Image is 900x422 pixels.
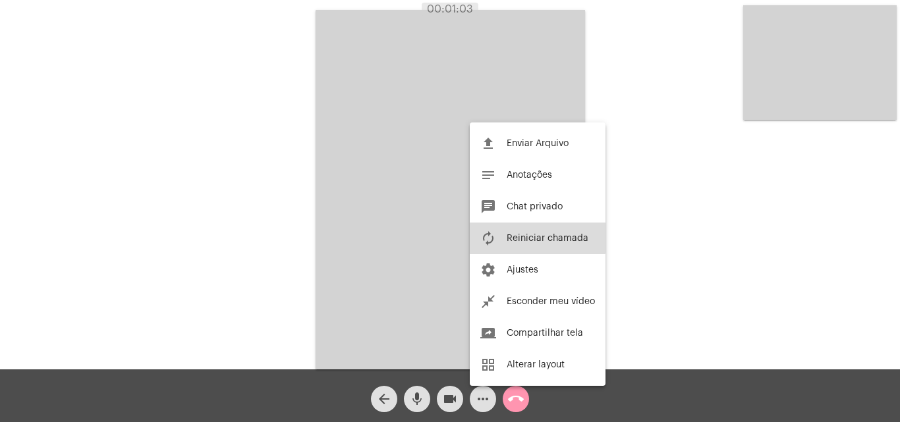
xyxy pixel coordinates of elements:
span: Enviar Arquivo [507,139,569,148]
mat-icon: close_fullscreen [480,294,496,309]
mat-icon: chat [480,199,496,215]
span: Anotações [507,171,552,180]
mat-icon: autorenew [480,230,496,246]
span: Reiniciar chamada [507,234,588,243]
mat-icon: file_upload [480,136,496,151]
span: Esconder meu vídeo [507,297,595,306]
mat-icon: screen_share [480,325,496,341]
span: Compartilhar tela [507,329,583,338]
span: Alterar layout [507,360,565,369]
mat-icon: grid_view [480,357,496,373]
span: Chat privado [507,202,563,211]
mat-icon: notes [480,167,496,183]
span: Ajustes [507,265,538,275]
mat-icon: settings [480,262,496,278]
